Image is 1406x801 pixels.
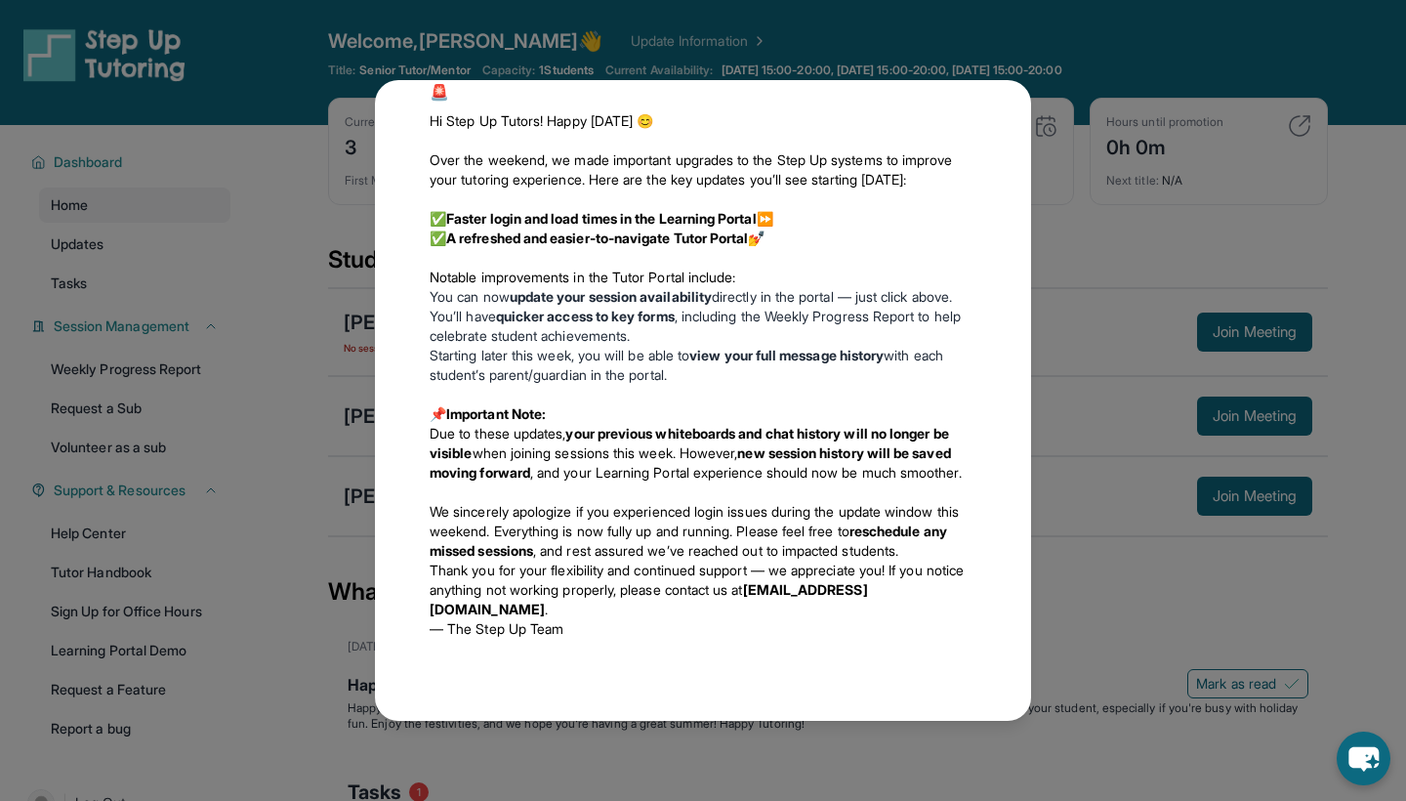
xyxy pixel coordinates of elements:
[430,288,510,305] span: You can now
[757,210,773,227] span: ⏩
[533,542,898,559] span: , and rest assured we’ve reached out to impacted students.
[430,269,735,285] span: Notable improvements in the Tutor Portal include:
[430,347,689,363] span: Starting later this week, you will be able to
[510,288,712,305] strong: update your session availability
[430,307,976,346] li: You’ll have
[689,347,884,363] strong: view your full message history
[430,57,976,104] div: 🚨 Tutor and Learning Portal Updates – New and Improved Functionality! 🚨
[545,601,548,617] span: .
[430,503,959,539] span: We sincerely apologize if you experienced login issues during the update window this weekend. Eve...
[446,405,546,422] strong: Important Note:
[473,444,738,461] span: when joining sessions this week. However,
[430,620,563,637] span: — The Step Up Team
[430,562,964,598] span: Thank you for your flexibility and continued support — we appreciate you! If you notice anything ...
[430,210,446,227] span: ✅
[430,112,653,129] span: Hi Step Up Tutors! Happy [DATE] 😊
[430,425,949,461] strong: your previous whiteboards and chat history will no longer be visible
[430,425,565,442] span: Due to these updates,
[430,308,961,344] span: , including the Weekly Progress Report to help celebrate student achievements.
[748,230,765,246] span: 💅
[446,210,757,227] strong: Faster login and load times in the Learning Portal
[430,151,952,188] span: Over the weekend, we made important upgrades to the Step Up systems to improve your tutoring expe...
[530,464,962,481] span: , and your Learning Portal experience should now be much smoother.
[430,230,446,246] span: ✅
[496,308,675,324] strong: quicker access to key forms
[446,230,748,246] strong: A refreshed and easier-to-navigate Tutor Portal
[1337,732,1390,785] button: chat-button
[430,405,446,422] span: 📌
[712,288,952,305] span: directly in the portal — just click above.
